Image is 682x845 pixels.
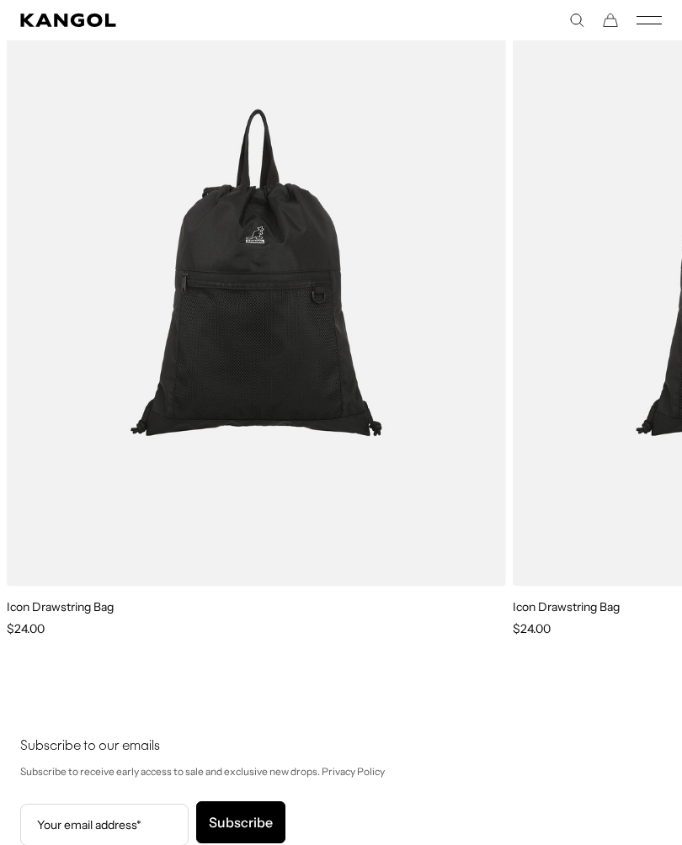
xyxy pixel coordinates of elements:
[603,13,618,28] button: Cart
[7,621,45,636] span: $24.00
[20,13,341,27] a: Kangol
[513,599,620,614] a: Icon Drawstring Bag
[20,763,662,781] p: Subscribe to receive early access to sale and exclusive new drops. Privacy Policy
[513,621,551,636] span: $24.00
[20,737,662,756] h4: Subscribe to our emails
[637,13,662,28] button: Mobile Menu
[7,599,114,614] a: Icon Drawstring Bag
[196,801,285,843] button: Subscribe
[569,13,584,28] summary: Search here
